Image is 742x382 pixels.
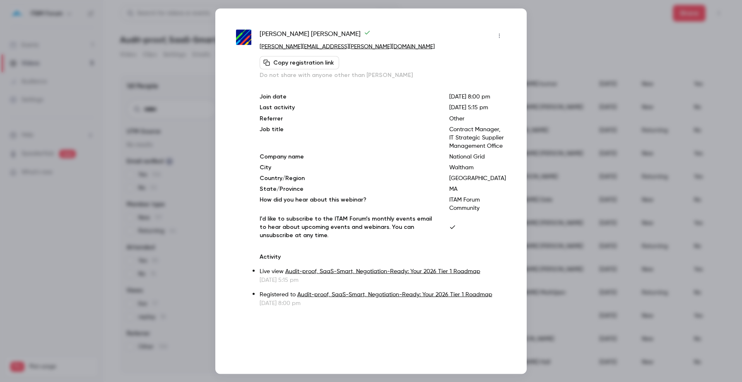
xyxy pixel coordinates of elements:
p: [DATE] 8:00 pm [449,92,506,101]
p: [DATE] 8:00 pm [260,299,506,307]
p: Contract Manager, IT Strategic Supplier Management Office [449,125,506,150]
a: Audit-proof, SaaS-Smart, Negotiation-Ready: Your 2026 Tier 1 Roadmap [285,268,480,274]
p: Live view [260,267,506,276]
p: Last activity [260,103,436,112]
p: Job title [260,125,436,150]
p: Other [449,114,506,123]
img: nationalgrid.com [236,30,251,45]
a: [PERSON_NAME][EMAIL_ADDRESS][PERSON_NAME][DOMAIN_NAME] [260,43,435,49]
p: Company name [260,152,436,161]
p: Waltham [449,163,506,171]
p: [GEOGRAPHIC_DATA] [449,174,506,182]
a: Audit-proof, SaaS-Smart, Negotiation-Ready: Your 2026 Tier 1 Roadmap [297,291,492,297]
button: Copy registration link [260,56,339,69]
p: Activity [260,252,506,261]
span: [DATE] 5:15 pm [449,104,488,110]
p: Country/Region [260,174,436,182]
p: How did you hear about this webinar? [260,195,436,212]
p: ITAM Forum Community [449,195,506,212]
p: State/Province [260,185,436,193]
p: Join date [260,92,436,101]
p: I'd like to subscribe to the ITAM Forum’s monthly events email to hear about upcoming events and ... [260,214,436,239]
p: Referrer [260,114,436,123]
p: City [260,163,436,171]
p: [DATE] 5:15 pm [260,276,506,284]
span: [PERSON_NAME] [PERSON_NAME] [260,29,371,42]
p: Registered to [260,290,506,299]
p: Do not share with anyone other than [PERSON_NAME] [260,71,506,79]
p: MA [449,185,506,193]
p: National Grid [449,152,506,161]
